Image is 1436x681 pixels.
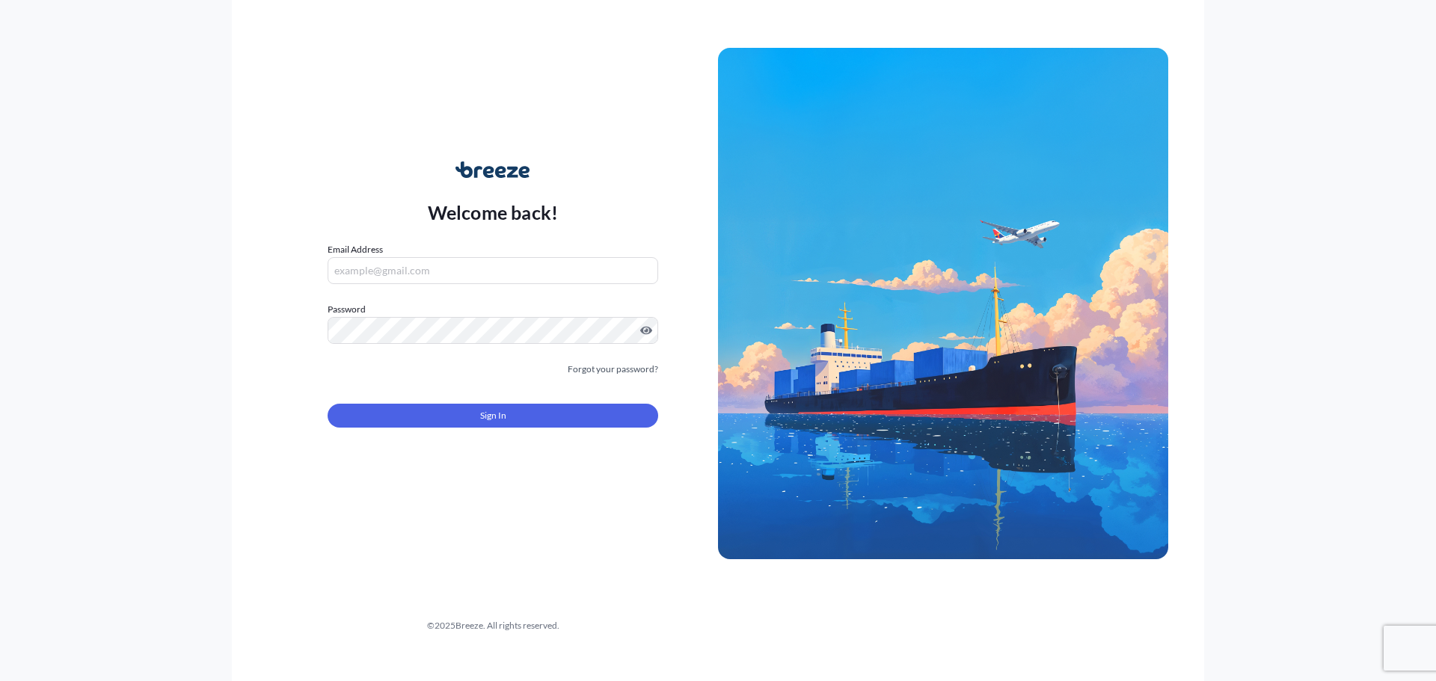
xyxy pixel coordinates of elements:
div: © 2025 Breeze. All rights reserved. [268,618,718,633]
p: Welcome back! [428,200,559,224]
label: Password [328,302,658,317]
span: Sign In [480,408,506,423]
button: Show password [640,324,652,336]
button: Sign In [328,404,658,428]
a: Forgot your password? [568,362,658,377]
input: example@gmail.com [328,257,658,284]
img: Ship illustration [718,48,1168,559]
label: Email Address [328,242,383,257]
